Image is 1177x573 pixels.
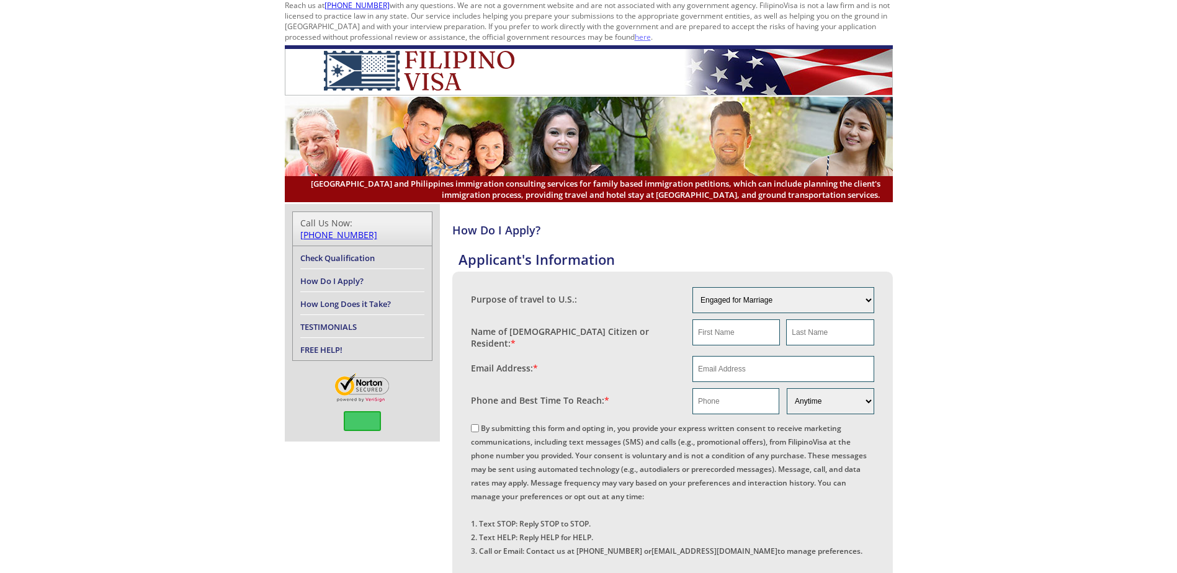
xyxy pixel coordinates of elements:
select: Phone and Best Reach Time are required. [787,388,874,414]
span: [GEOGRAPHIC_DATA] and Philippines immigration consulting services for family based immigration pe... [297,178,880,200]
a: Check Qualification [300,252,375,264]
a: FREE HELP! [300,344,342,355]
a: here [635,32,651,42]
input: Last Name [786,319,874,345]
label: Name of [DEMOGRAPHIC_DATA] Citizen or Resident: [471,326,681,349]
h4: Applicant's Information [459,250,893,269]
label: Email Address: [471,362,538,374]
label: Purpose of travel to U.S.: [471,293,577,305]
input: Phone [692,388,779,414]
div: Call Us Now: [300,217,424,241]
input: By submitting this form and opting in, you provide your express written consent to receive market... [471,424,479,432]
input: Email Address [692,356,874,382]
a: How Do I Apply? [300,275,364,286]
a: TESTIMONIALS [300,321,357,332]
h4: How Do I Apply? [452,223,893,238]
label: Phone and Best Time To Reach: [471,394,609,406]
a: [PHONE_NUMBER] [300,229,377,241]
input: First Name [692,319,780,345]
a: How Long Does it Take? [300,298,391,309]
